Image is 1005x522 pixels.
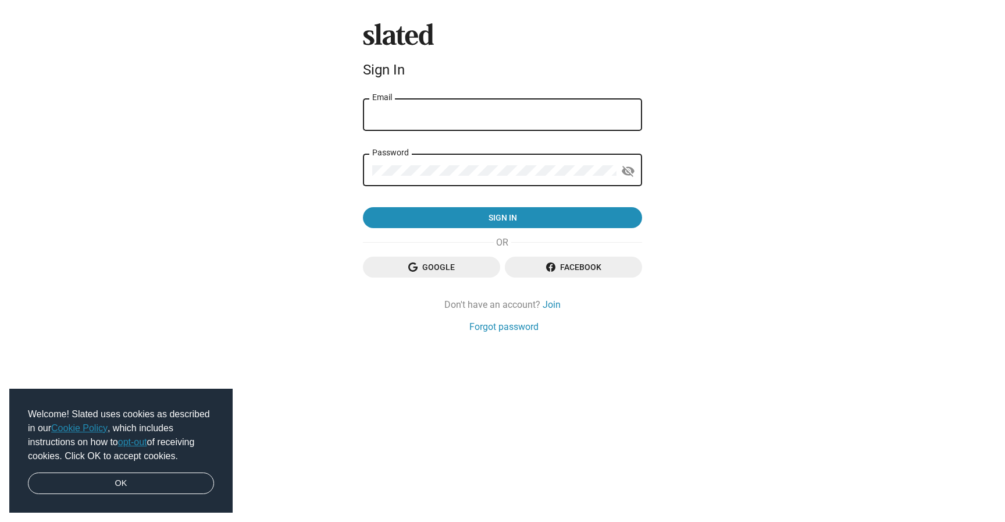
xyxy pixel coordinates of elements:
[363,299,642,311] div: Don't have an account?
[543,299,561,311] a: Join
[372,207,633,228] span: Sign in
[469,321,539,333] a: Forgot password
[621,162,635,180] mat-icon: visibility_off
[363,257,500,278] button: Google
[372,257,491,278] span: Google
[118,437,147,447] a: opt-out
[363,23,642,83] sl-branding: Sign In
[9,389,233,513] div: cookieconsent
[514,257,633,278] span: Facebook
[51,423,108,433] a: Cookie Policy
[363,62,642,78] div: Sign In
[28,407,214,463] span: Welcome! Slated uses cookies as described in our , which includes instructions on how to of recei...
[505,257,642,278] button: Facebook
[28,473,214,495] a: dismiss cookie message
[363,207,642,228] button: Sign in
[616,159,640,183] button: Show password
